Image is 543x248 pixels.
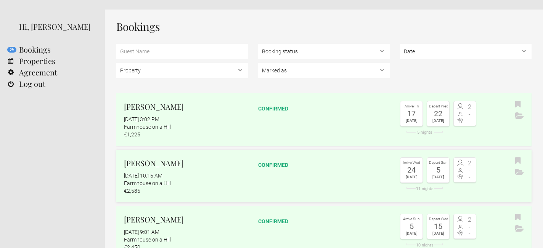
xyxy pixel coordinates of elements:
div: Hi, [PERSON_NAME] [19,21,93,32]
h2: [PERSON_NAME] [124,214,248,225]
div: Depart Wed [429,216,447,222]
span: - [465,224,474,230]
span: - [465,230,474,237]
button: Archive [513,110,526,122]
select: , [400,44,532,59]
div: confirmed [258,161,390,169]
div: confirmed [258,105,390,112]
flynt-currency: €1,225 [124,131,140,138]
div: [DATE] [429,117,447,124]
div: 10 nights [400,243,450,247]
div: 22 [429,110,447,117]
select: , , [258,44,390,59]
div: [DATE] [402,117,421,124]
span: 2 [465,160,474,166]
span: 2 [465,217,474,223]
div: confirmed [258,218,390,225]
div: 5 [429,166,447,174]
span: - [465,174,474,180]
div: Depart Sun [429,160,447,166]
div: Farmhouse on a Hill [124,179,248,187]
select: , , , [258,63,390,78]
h1: Bookings [116,21,532,32]
button: Bookmark [513,212,523,223]
div: 5 [402,222,421,230]
a: [PERSON_NAME] [DATE] 10:15 AM Farmhouse on a Hill €2,585 confirmed Arrive Wed 24 [DATE] Depart Su... [116,150,532,202]
div: Arrive Fri [402,103,421,110]
h2: [PERSON_NAME] [124,101,248,112]
div: [DATE] [429,230,447,237]
flynt-currency: €2,585 [124,188,140,194]
div: Farmhouse on a Hill [124,123,248,131]
span: - [465,118,474,124]
div: [DATE] [402,174,421,181]
flynt-date-display: [DATE] 3:02 PM [124,116,159,122]
flynt-date-display: [DATE] 10:15 AM [124,173,162,179]
button: Archive [513,223,526,235]
button: Archive [513,167,526,178]
a: [PERSON_NAME] [DATE] 3:02 PM Farmhouse on a Hill €1,225 confirmed Arrive Fri 17 [DATE] Depart Wed... [116,93,532,146]
div: Farmhouse on a Hill [124,236,248,243]
flynt-date-display: [DATE] 9:01 AM [124,229,159,235]
flynt-notification-badge: 29 [7,47,16,53]
div: 17 [402,110,421,117]
button: Bookmark [513,155,523,167]
h2: [PERSON_NAME] [124,157,248,169]
span: - [465,111,474,117]
div: 5 nights [400,130,450,134]
div: Arrive Wed [402,160,421,166]
span: 2 [465,104,474,110]
input: Guest Name [116,44,248,59]
div: 11 nights [400,187,450,191]
div: [DATE] [402,230,421,237]
div: Depart Wed [429,103,447,110]
div: Arrive Sun [402,216,421,222]
div: 24 [402,166,421,174]
div: [DATE] [429,174,447,181]
button: Bookmark [513,99,523,110]
div: 15 [429,222,447,230]
span: - [465,168,474,174]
